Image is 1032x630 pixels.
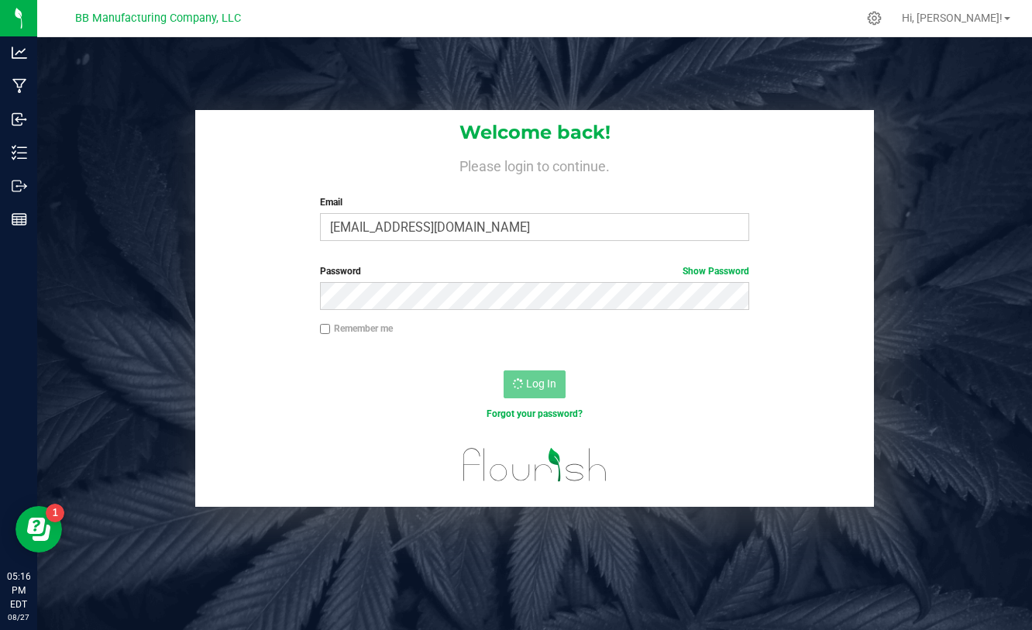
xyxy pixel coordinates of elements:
img: flourish_logo.svg [450,437,620,493]
label: Email [320,195,749,209]
span: Password [320,266,361,277]
h4: Please login to continue. [195,155,874,174]
iframe: Resource center [15,506,62,553]
a: Show Password [683,266,749,277]
inline-svg: Reports [12,212,27,227]
inline-svg: Inbound [12,112,27,127]
inline-svg: Outbound [12,178,27,194]
inline-svg: Analytics [12,45,27,60]
div: Manage settings [865,11,884,26]
span: Hi, [PERSON_NAME]! [902,12,1003,24]
p: 08/27 [7,611,30,623]
p: 05:16 PM EDT [7,570,30,611]
span: BB Manufacturing Company, LLC [75,12,241,25]
inline-svg: Manufacturing [12,78,27,94]
span: Log In [526,377,556,390]
iframe: Resource center unread badge [46,504,64,522]
a: Forgot your password? [487,408,583,419]
h1: Welcome back! [195,122,874,143]
inline-svg: Inventory [12,145,27,160]
button: Log In [504,370,566,398]
label: Remember me [320,322,393,336]
input: Remember me [320,324,331,335]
